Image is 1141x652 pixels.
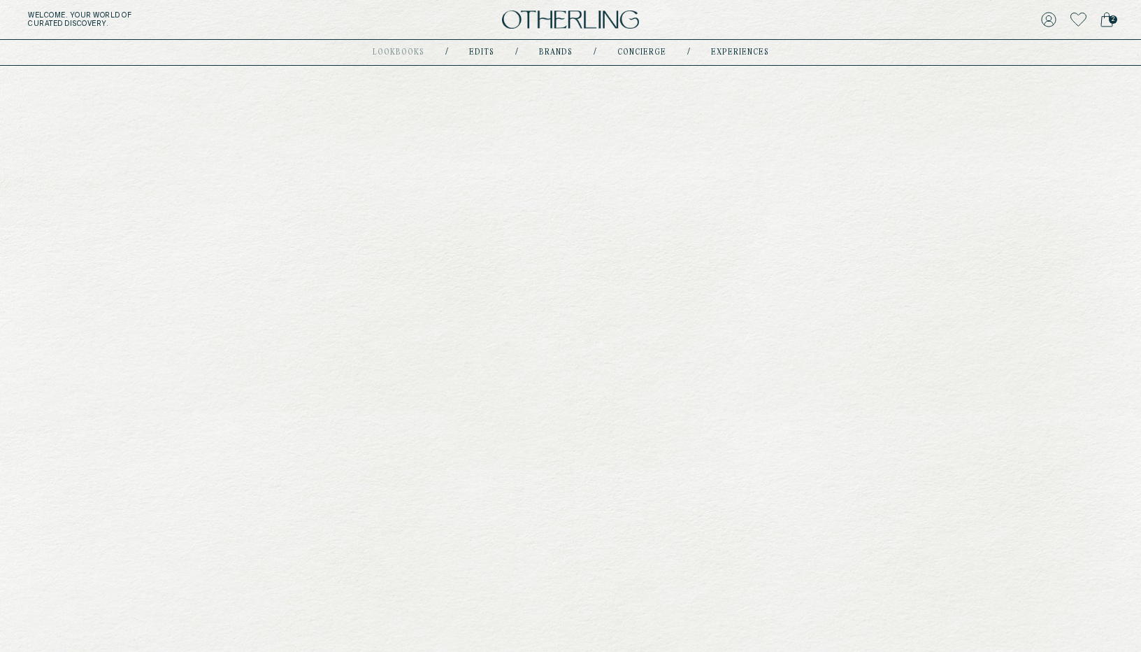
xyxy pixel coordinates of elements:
a: Edits [469,49,494,56]
div: / [687,47,690,58]
div: / [594,47,596,58]
span: 2 [1109,15,1117,24]
a: experiences [711,49,769,56]
a: concierge [617,49,666,56]
h5: Welcome . Your world of curated discovery. [28,11,354,28]
a: Brands [539,49,573,56]
a: lookbooks [373,49,424,56]
img: logo [502,10,639,29]
div: / [515,47,518,58]
a: 2 [1100,10,1113,29]
div: / [445,47,448,58]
